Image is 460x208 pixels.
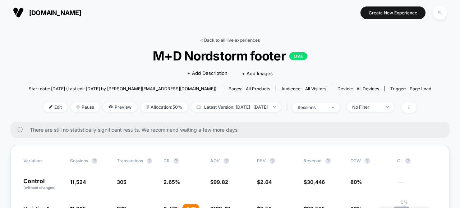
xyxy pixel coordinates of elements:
img: end [386,106,389,108]
span: 2.64 [260,179,272,185]
button: ? [364,158,370,164]
span: Start date: [DATE] (Last edit [DATE] by [PERSON_NAME][EMAIL_ADDRESS][DOMAIN_NAME]) [29,86,216,91]
span: (without changes) [23,185,56,190]
button: ? [147,158,152,164]
span: $ [304,179,325,185]
img: Visually logo [13,7,24,18]
span: M+D Nordstorm footer [49,48,411,63]
span: Pause [71,102,100,112]
button: Create New Experience [360,6,425,19]
img: end [273,106,276,108]
div: sessions [298,105,326,110]
span: 2.65 % [164,179,180,185]
span: Transactions [117,158,143,163]
div: Trigger: [390,86,431,91]
span: $ [210,179,228,185]
span: all products [246,86,270,91]
span: Preview [103,102,137,112]
img: end [332,107,334,108]
span: $ [257,179,272,185]
img: edit [49,105,52,109]
div: Pages: [229,86,270,91]
p: 0% [401,199,408,205]
button: ? [270,158,275,164]
button: FL [431,5,449,20]
span: Page Load [410,86,431,91]
span: 305 [117,179,126,185]
span: [DOMAIN_NAME] [29,9,81,17]
span: OTW [350,158,390,164]
span: AOV [210,158,220,163]
button: ? [224,158,229,164]
span: --- [397,180,437,190]
span: all devices [356,86,379,91]
div: FL [433,6,447,20]
span: 99.82 [213,179,228,185]
span: Latest Version: [DATE] - [DATE] [191,102,281,112]
span: Sessions [70,158,88,163]
button: ? [405,158,411,164]
button: ? [92,158,97,164]
button: ? [325,158,331,164]
p: LIVE [289,52,307,60]
img: calendar [197,105,201,109]
button: [DOMAIN_NAME] [11,7,83,18]
span: 11,524 [70,179,86,185]
a: < Back to all live experiences [200,37,260,43]
span: Variation [23,158,63,164]
img: rebalance [146,105,149,109]
span: | [285,102,292,113]
span: Allocation: 50% [141,102,188,112]
button: ? [173,158,179,164]
p: Control [23,178,63,190]
span: Revenue [304,158,322,163]
span: CI [397,158,437,164]
span: All Visitors [305,86,326,91]
span: Edit [43,102,67,112]
span: 30,446 [307,179,325,185]
span: + Add Images [242,71,273,76]
div: Audience: [281,86,326,91]
span: 80% [350,179,362,185]
span: PSV [257,158,266,163]
span: There are still no statistically significant results. We recommend waiting a few more days [30,127,435,133]
span: + Add Description [187,70,227,77]
img: end [76,105,80,109]
div: No Filter [352,104,381,110]
span: CR [164,158,170,163]
span: Device: [332,86,385,91]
